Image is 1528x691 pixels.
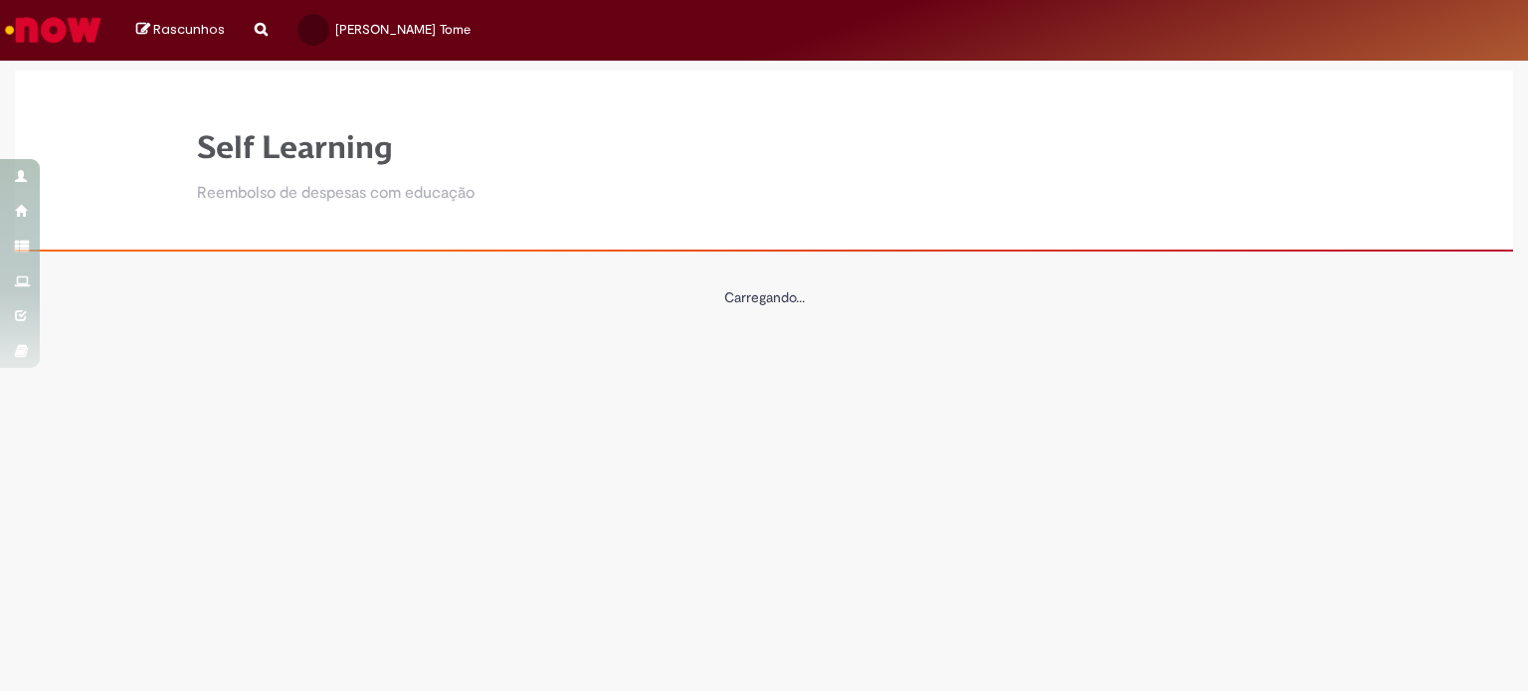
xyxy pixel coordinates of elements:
[197,287,1331,307] center: Carregando...
[335,21,471,38] span: [PERSON_NAME] Tome
[197,130,475,165] h1: Self Learning
[136,21,225,40] a: Rascunhos
[197,185,475,203] h2: Reembolso de despesas com educação
[2,10,104,50] img: ServiceNow
[153,20,225,39] span: Rascunhos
